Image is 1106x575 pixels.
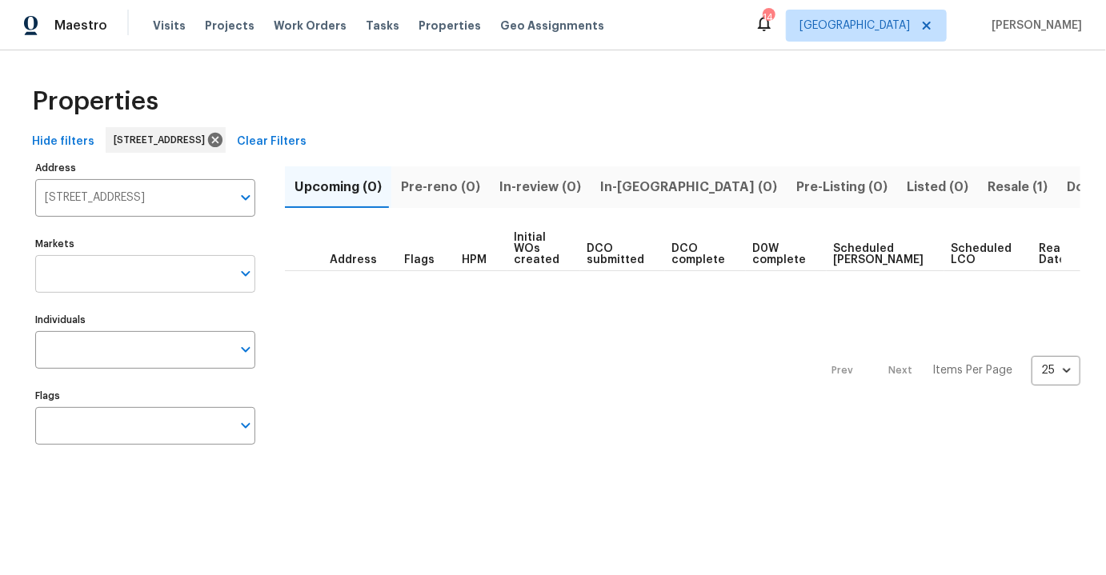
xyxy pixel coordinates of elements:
span: In-review (0) [499,176,581,198]
label: Individuals [35,315,255,325]
span: Work Orders [274,18,347,34]
span: Resale (1) [988,176,1048,198]
span: D0W complete [752,243,806,266]
span: Tasks [366,20,399,31]
span: [GEOGRAPHIC_DATA] [799,18,910,34]
span: Geo Assignments [500,18,604,34]
span: Hide filters [32,132,94,152]
button: Clear Filters [230,127,313,157]
span: Listed (0) [907,176,968,198]
button: Open [234,338,257,361]
nav: Pagination Navigation [817,281,1080,461]
span: In-[GEOGRAPHIC_DATA] (0) [600,176,777,198]
span: Properties [32,94,158,110]
span: Flags [404,254,435,266]
span: [STREET_ADDRESS] [114,132,211,148]
span: Scheduled LCO [951,243,1012,266]
label: Flags [35,391,255,401]
button: Hide filters [26,127,101,157]
div: 14 [763,10,774,26]
span: DCO submitted [587,243,644,266]
label: Address [35,163,255,173]
div: [STREET_ADDRESS] [106,127,226,153]
span: DCO complete [671,243,725,266]
p: Items Per Page [932,362,1012,378]
span: Maestro [54,18,107,34]
button: Open [234,262,257,285]
span: Scheduled [PERSON_NAME] [833,243,924,266]
span: Pre-Listing (0) [796,176,888,198]
span: Projects [205,18,254,34]
label: Markets [35,239,255,249]
span: Address [330,254,377,266]
span: Pre-reno (0) [401,176,480,198]
span: Properties [419,18,481,34]
span: [PERSON_NAME] [985,18,1082,34]
span: Upcoming (0) [295,176,382,198]
div: 25 [1032,349,1080,391]
span: Ready Date [1039,243,1074,266]
span: HPM [462,254,487,266]
span: Clear Filters [237,132,307,152]
button: Open [234,414,257,437]
span: Visits [153,18,186,34]
button: Open [234,186,257,209]
span: Initial WOs created [514,232,559,266]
